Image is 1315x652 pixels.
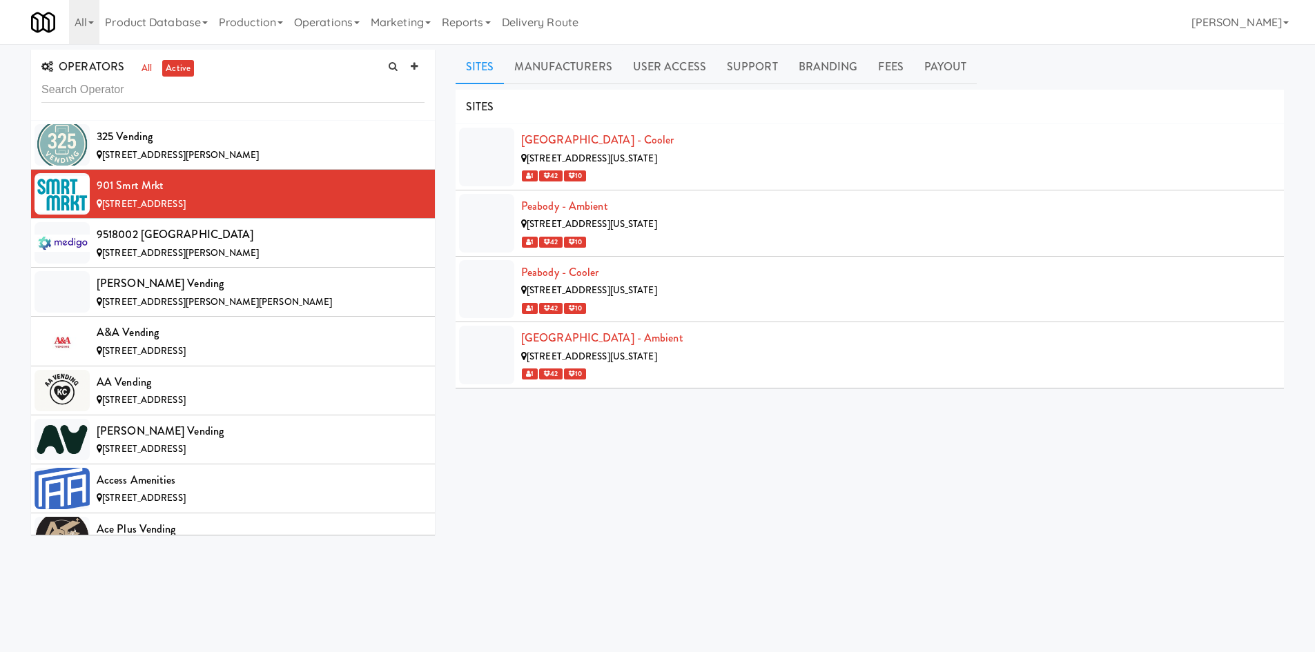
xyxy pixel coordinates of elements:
span: 10 [564,368,586,379]
li: AA Vending[STREET_ADDRESS] [31,366,435,415]
span: OPERATORS [41,59,124,75]
div: A&A Vending [97,322,425,343]
div: 9518002 [GEOGRAPHIC_DATA] [97,224,425,245]
span: SITES [466,99,494,115]
span: [STREET_ADDRESS][PERSON_NAME] [102,148,259,161]
span: [STREET_ADDRESS][PERSON_NAME] [102,246,259,259]
span: [STREET_ADDRESS] [102,197,186,210]
a: [GEOGRAPHIC_DATA] - Cooler [521,132,674,148]
li: 9518002 [GEOGRAPHIC_DATA][STREET_ADDRESS][PERSON_NAME] [31,219,435,268]
span: [STREET_ADDRESS][US_STATE] [527,284,657,297]
img: Micromart [31,10,55,34]
span: 42 [539,237,562,248]
div: [PERSON_NAME] Vending [97,273,425,294]
span: [STREET_ADDRESS][PERSON_NAME][PERSON_NAME] [102,295,332,308]
span: [STREET_ADDRESS] [102,491,186,504]
a: Branding [788,50,868,84]
span: [STREET_ADDRESS] [102,442,186,455]
span: 10 [564,237,586,248]
div: [PERSON_NAME] Vending [97,421,425,442]
a: Peabody - Ambient [521,198,608,214]
span: [STREET_ADDRESS][US_STATE] [527,152,657,165]
span: 42 [539,368,562,379]
div: Ace Plus Vending [97,519,425,540]
a: all [138,60,155,77]
a: Manufacturers [504,50,622,84]
li: 325 Vending[STREET_ADDRESS][PERSON_NAME] [31,121,435,170]
div: 325 Vending [97,126,425,147]
span: 1 [522,368,538,379]
a: [GEOGRAPHIC_DATA] - Ambient [521,330,683,346]
span: [STREET_ADDRESS][US_STATE] [527,217,657,230]
div: AA Vending [97,372,425,393]
span: 1 [522,170,538,181]
li: 901 Smrt Mrkt[STREET_ADDRESS] [31,170,435,219]
div: Access Amenities [97,470,425,491]
span: 10 [564,170,586,181]
span: 10 [564,303,586,314]
a: Sites [456,50,505,84]
a: Fees [868,50,913,84]
a: Payout [914,50,977,84]
div: 901 Smrt Mrkt [97,175,425,196]
span: 1 [522,237,538,248]
li: Ace Plus Vending[STREET_ADDRESS][PERSON_NAME] [31,513,435,562]
a: User Access [623,50,717,84]
span: 42 [539,303,562,314]
a: Peabody - Cooler [521,264,599,280]
span: [STREET_ADDRESS] [102,344,186,357]
span: 42 [539,170,562,181]
li: [PERSON_NAME] Vending[STREET_ADDRESS] [31,415,435,464]
a: active [162,60,194,77]
span: [STREET_ADDRESS] [102,393,186,406]
a: Support [717,50,788,84]
span: 1 [522,303,538,314]
li: Access Amenities[STREET_ADDRESS] [31,464,435,513]
span: [STREET_ADDRESS][US_STATE] [527,350,657,363]
li: A&A Vending[STREET_ADDRESS] [31,317,435,366]
input: Search Operator [41,77,425,103]
li: [PERSON_NAME] Vending[STREET_ADDRESS][PERSON_NAME][PERSON_NAME] [31,268,435,317]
